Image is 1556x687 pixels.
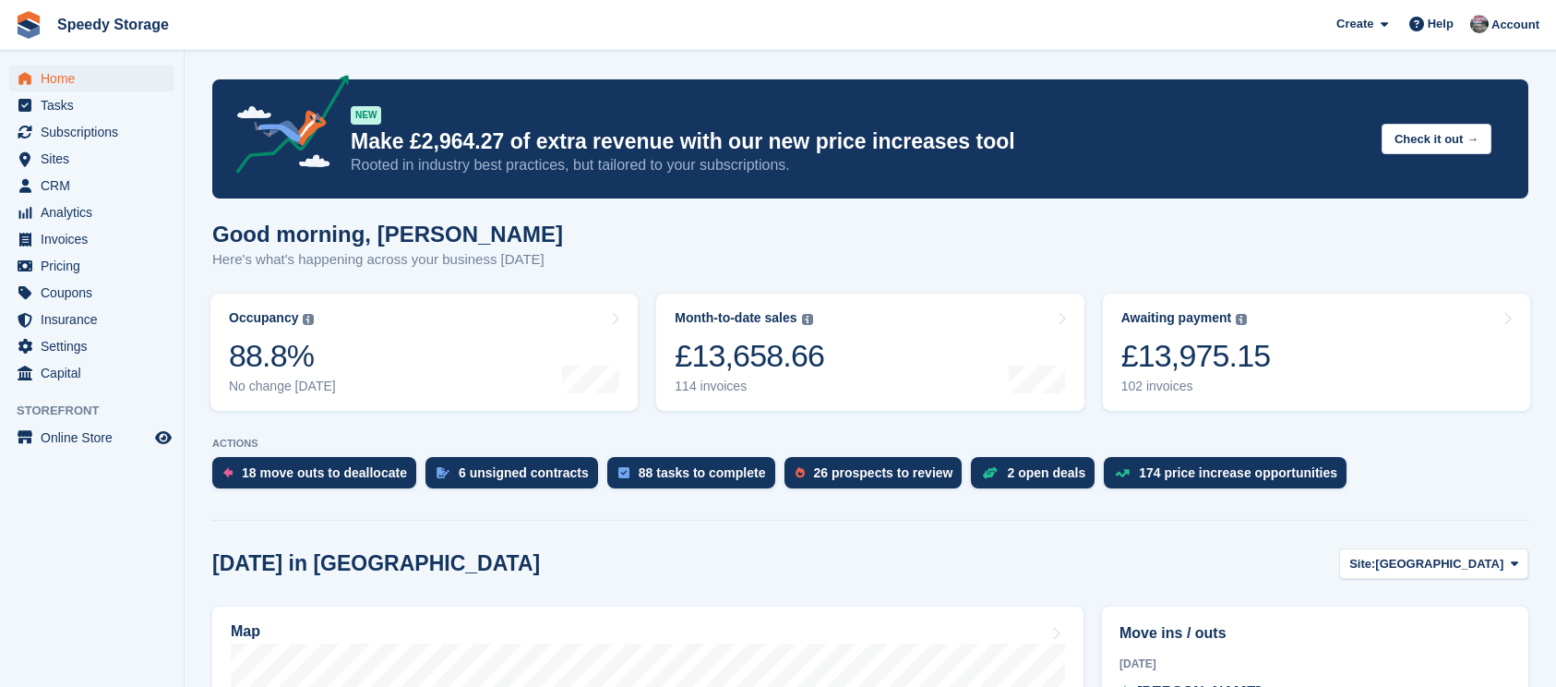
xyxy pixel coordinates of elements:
[223,467,233,478] img: move_outs_to_deallocate_icon-f764333ba52eb49d3ac5e1228854f67142a1ed5810a6f6cc68b1a99e826820c5.svg
[796,467,805,478] img: prospect-51fa495bee0391a8d652442698ab0144808aea92771e9ea1ae160a38d050c398.svg
[607,457,784,498] a: 88 tasks to complete
[229,310,298,326] div: Occupancy
[9,280,174,306] a: menu
[982,466,998,479] img: deal-1b604bf984904fb50ccaf53a9ad4b4a5d6e5aea283cecdc64d6e3604feb123c2.svg
[41,307,151,332] span: Insurance
[41,66,151,91] span: Home
[1382,124,1491,154] button: Check it out →
[1336,15,1373,33] span: Create
[212,222,563,247] h1: Good morning, [PERSON_NAME]
[351,106,381,125] div: NEW
[1121,379,1271,394] div: 102 invoices
[9,173,174,199] a: menu
[971,457,1104,498] a: 2 open deals
[41,253,151,279] span: Pricing
[9,425,174,451] a: menu
[351,155,1367,175] p: Rooted in industry best practices, but tailored to your subscriptions.
[1470,15,1489,33] img: Dan Jackson
[41,226,151,252] span: Invoices
[221,75,350,180] img: price-adjustments-announcement-icon-8257ccfd72463d97f412b2fc003d46551f7dbcb40ab6d574587a9cd5c0d94...
[9,226,174,252] a: menu
[1119,622,1511,645] h2: Move ins / outs
[210,294,638,411] a: Occupancy 88.8% No change [DATE]
[1121,310,1232,326] div: Awaiting payment
[1349,555,1375,573] span: Site:
[1491,16,1539,34] span: Account
[675,337,824,375] div: £13,658.66
[9,199,174,225] a: menu
[1339,548,1528,579] button: Site: [GEOGRAPHIC_DATA]
[41,199,151,225] span: Analytics
[9,307,174,332] a: menu
[41,360,151,386] span: Capital
[1236,314,1247,325] img: icon-info-grey-7440780725fd019a000dd9b08b2336e03edf1995a4989e88bcd33f0948082b44.svg
[9,92,174,118] a: menu
[41,280,151,306] span: Coupons
[802,314,813,325] img: icon-info-grey-7440780725fd019a000dd9b08b2336e03edf1995a4989e88bcd33f0948082b44.svg
[9,146,174,172] a: menu
[41,333,151,359] span: Settings
[9,360,174,386] a: menu
[814,465,953,480] div: 26 prospects to review
[351,128,1367,155] p: Make £2,964.27 of extra revenue with our new price increases tool
[675,310,796,326] div: Month-to-date sales
[152,427,174,449] a: Preview store
[229,337,336,375] div: 88.8%
[1375,555,1503,573] span: [GEOGRAPHIC_DATA]
[639,465,766,480] div: 88 tasks to complete
[1115,469,1130,477] img: price_increase_opportunities-93ffe204e8149a01c8c9dc8f82e8f89637d9d84a8eef4429ea346261dce0b2c0.svg
[618,467,629,478] img: task-75834270c22a3079a89374b754ae025e5fb1db73e45f91037f5363f120a921f8.svg
[656,294,1083,411] a: Month-to-date sales £13,658.66 114 invoices
[9,66,174,91] a: menu
[9,333,174,359] a: menu
[459,465,589,480] div: 6 unsigned contracts
[675,379,824,394] div: 114 invoices
[303,314,314,325] img: icon-info-grey-7440780725fd019a000dd9b08b2336e03edf1995a4989e88bcd33f0948082b44.svg
[784,457,972,498] a: 26 prospects to review
[1139,465,1337,480] div: 174 price increase opportunities
[212,551,540,576] h2: [DATE] in [GEOGRAPHIC_DATA]
[212,438,1528,450] p: ACTIONS
[212,457,425,498] a: 18 move outs to deallocate
[41,146,151,172] span: Sites
[437,467,449,478] img: contract_signature_icon-13c848040528278c33f63329250d36e43548de30e8caae1d1a13099fd9432cc5.svg
[1428,15,1454,33] span: Help
[41,173,151,199] span: CRM
[17,402,184,420] span: Storefront
[41,425,151,451] span: Online Store
[41,92,151,118] span: Tasks
[1119,656,1511,672] div: [DATE]
[9,253,174,279] a: menu
[1104,457,1356,498] a: 174 price increase opportunities
[1103,294,1530,411] a: Awaiting payment £13,975.15 102 invoices
[15,11,42,39] img: stora-icon-8386f47178a22dfd0bd8f6a31ec36ba5ce8667c1dd55bd0f319d3a0aa187defe.svg
[9,119,174,145] a: menu
[231,623,260,640] h2: Map
[212,249,563,271] p: Here's what's happening across your business [DATE]
[1007,465,1085,480] div: 2 open deals
[425,457,607,498] a: 6 unsigned contracts
[1121,337,1271,375] div: £13,975.15
[242,465,407,480] div: 18 move outs to deallocate
[41,119,151,145] span: Subscriptions
[229,379,336,394] div: No change [DATE]
[50,9,176,40] a: Speedy Storage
